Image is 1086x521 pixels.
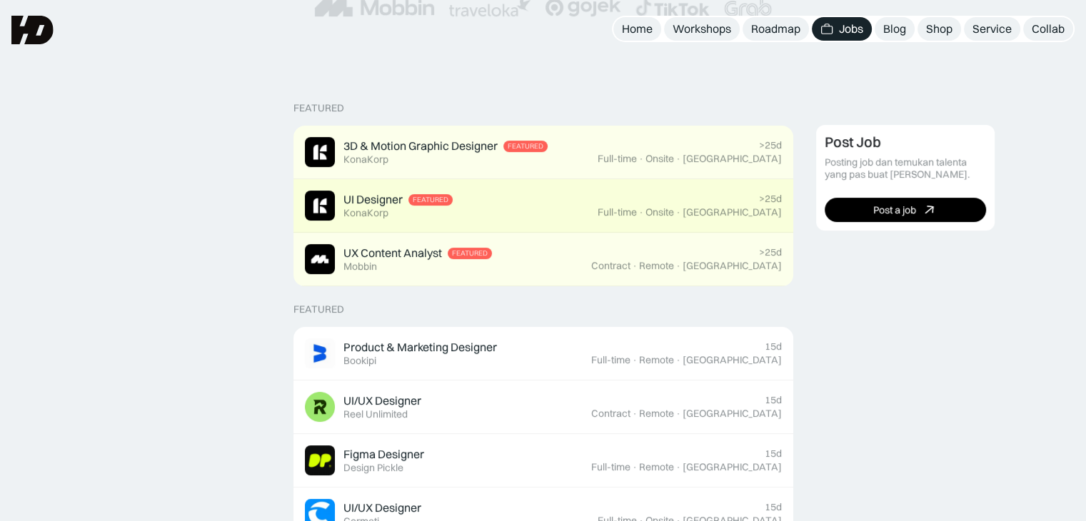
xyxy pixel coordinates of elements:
div: Blog [883,21,906,36]
div: Service [972,21,1012,36]
div: Full-time [598,153,637,165]
div: Featured [452,249,488,258]
a: Workshops [664,17,740,41]
div: Mobbin [343,260,377,273]
div: UI/UX Designer [343,500,421,515]
div: [GEOGRAPHIC_DATA] [683,153,782,165]
div: Bookipi [343,355,376,367]
div: Featured [508,142,543,151]
div: [GEOGRAPHIC_DATA] [683,408,782,420]
div: Full-time [591,354,630,366]
a: Home [613,17,661,41]
div: 15d [765,394,782,406]
div: Featured [413,196,448,204]
div: 15d [765,447,782,460]
div: Full-time [598,206,637,218]
div: · [675,461,681,473]
div: Remote [639,461,674,473]
div: Onsite [645,206,674,218]
div: · [675,206,681,218]
div: Remote [639,408,674,420]
div: Remote [639,260,674,272]
a: Blog [875,17,915,41]
div: 15d [765,501,782,513]
div: Remote [639,354,674,366]
div: [GEOGRAPHIC_DATA] [683,354,782,366]
div: · [675,354,681,366]
a: Job ImageUI/UX DesignerReel Unlimited15dContract·Remote·[GEOGRAPHIC_DATA] [293,380,793,434]
img: Job Image [305,445,335,475]
img: Job Image [305,191,335,221]
div: >25d [759,139,782,151]
a: Service [964,17,1020,41]
div: Home [622,21,653,36]
div: UI/UX Designer [343,393,421,408]
div: Workshops [673,21,731,36]
a: Job Image3D & Motion Graphic DesignerFeaturedKonaKorp>25dFull-time·Onsite·[GEOGRAPHIC_DATA] [293,126,793,179]
div: · [632,354,638,366]
div: Figma Designer [343,447,424,462]
div: · [632,260,638,272]
div: Featured [293,102,344,114]
a: Collab [1023,17,1073,41]
div: [GEOGRAPHIC_DATA] [683,260,782,272]
div: 15d [765,340,782,353]
div: · [675,408,681,420]
div: Reel Unlimited [343,408,408,420]
div: Contract [591,260,630,272]
div: [GEOGRAPHIC_DATA] [683,206,782,218]
a: Post a job [825,198,986,222]
a: Roadmap [743,17,809,41]
div: Roadmap [751,21,800,36]
div: · [632,408,638,420]
div: Jobs [839,21,863,36]
div: Onsite [645,153,674,165]
div: Full-time [591,461,630,473]
div: >25d [759,193,782,205]
a: Job ImageUI DesignerFeaturedKonaKorp>25dFull-time·Onsite·[GEOGRAPHIC_DATA] [293,179,793,233]
img: Job Image [305,137,335,167]
div: Design Pickle [343,462,403,474]
div: UX Content Analyst [343,246,442,260]
img: Job Image [305,244,335,274]
a: Job ImageProduct & Marketing DesignerBookipi15dFull-time·Remote·[GEOGRAPHIC_DATA] [293,327,793,380]
div: UI Designer [343,192,403,207]
div: Shop [926,21,952,36]
div: >25d [759,246,782,258]
div: Post Job [825,133,881,151]
div: · [675,260,681,272]
div: · [638,206,644,218]
div: Collab [1032,21,1065,36]
div: 3D & Motion Graphic Designer [343,138,498,153]
a: Shop [917,17,961,41]
div: Product & Marketing Designer [343,340,497,355]
div: Posting job dan temukan talenta yang pas buat [PERSON_NAME]. [825,156,986,181]
div: Contract [591,408,630,420]
div: · [632,461,638,473]
a: Jobs [812,17,872,41]
a: Job ImageUX Content AnalystFeaturedMobbin>25dContract·Remote·[GEOGRAPHIC_DATA] [293,233,793,286]
img: Job Image [305,392,335,422]
img: Job Image [305,338,335,368]
div: Post a job [873,204,916,216]
div: KonaKorp [343,207,388,219]
div: KonaKorp [343,153,388,166]
div: · [638,153,644,165]
div: [GEOGRAPHIC_DATA] [683,461,782,473]
a: Job ImageFigma DesignerDesign Pickle15dFull-time·Remote·[GEOGRAPHIC_DATA] [293,434,793,487]
div: · [675,153,681,165]
div: Featured [293,303,344,315]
